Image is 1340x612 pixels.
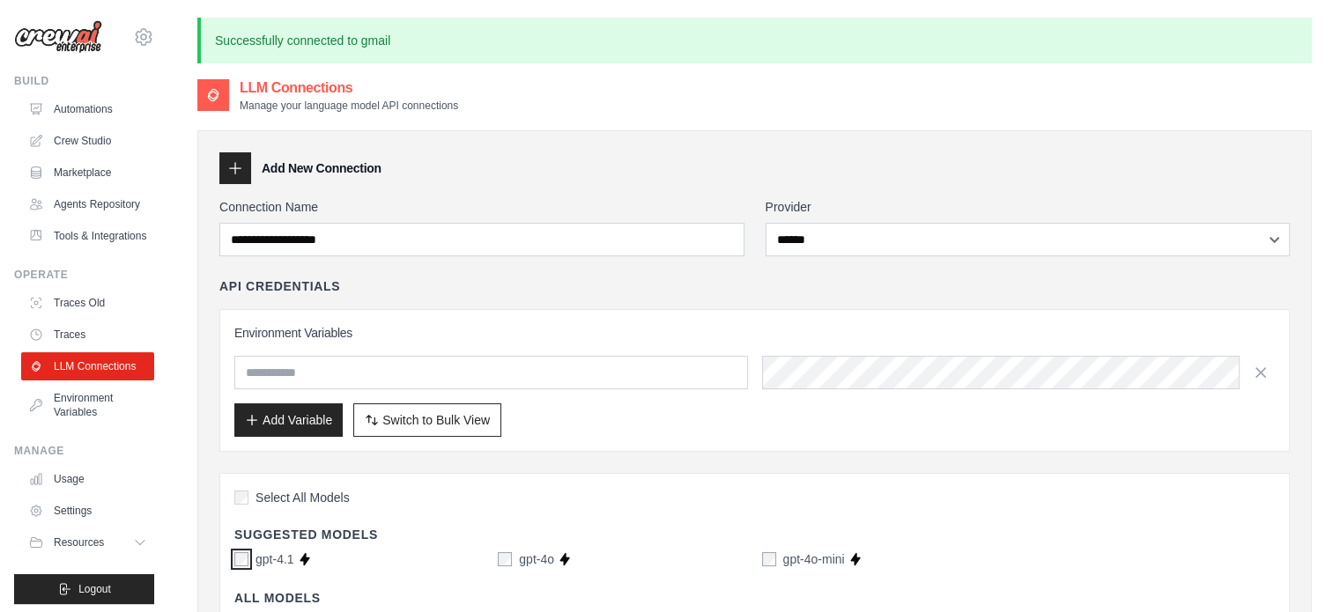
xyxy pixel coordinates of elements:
input: Select All Models [234,490,248,505]
button: Resources [21,528,154,557]
a: Traces [21,321,154,349]
p: Successfully connected to gmail [197,18,1312,63]
span: Select All Models [255,489,350,506]
div: Build [14,74,154,88]
h2: LLM Connections [240,77,458,99]
div: Operate [14,268,154,282]
a: Traces Old [21,289,154,317]
h4: Suggested Models [234,526,1275,543]
p: Manage your language model API connections [240,99,458,113]
input: gpt-4.1 [234,552,248,566]
button: Switch to Bulk View [353,403,501,437]
a: Automations [21,95,154,123]
a: Marketplace [21,159,154,187]
a: Crew Studio [21,127,154,155]
a: Tools & Integrations [21,222,154,250]
div: Manage [14,444,154,458]
a: Usage [21,465,154,493]
label: gpt-4o-mini [783,550,845,568]
h4: All Models [234,589,1275,607]
label: gpt-4.1 [255,550,294,568]
h4: API Credentials [219,277,340,295]
span: Switch to Bulk View [382,411,490,429]
button: Logout [14,574,154,604]
span: Logout [78,582,111,596]
span: Resources [54,535,104,549]
h3: Add New Connection [262,159,381,177]
img: Logo [14,20,102,54]
label: Provider [766,198,1291,216]
button: Add Variable [234,403,343,437]
a: Environment Variables [21,384,154,426]
h3: Environment Variables [234,324,1275,342]
label: gpt-4o [519,550,554,568]
input: gpt-4o [498,552,512,566]
label: Connection Name [219,198,744,216]
a: LLM Connections [21,352,154,380]
a: Agents Repository [21,190,154,218]
a: Settings [21,497,154,525]
input: gpt-4o-mini [762,552,776,566]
